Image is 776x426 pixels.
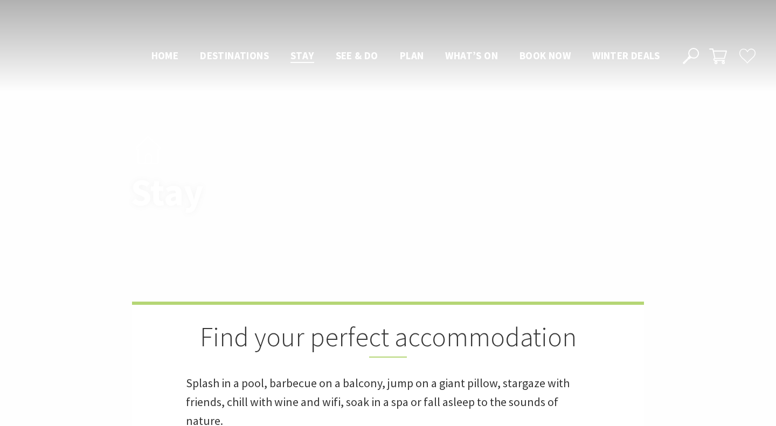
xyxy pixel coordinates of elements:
span: Destinations [200,49,269,62]
span: Stay [290,49,314,62]
h1: Stay [131,172,435,213]
h2: Find your perfect accommodation [186,321,590,358]
span: What’s On [445,49,498,62]
span: Home [151,49,179,62]
nav: Main Menu [141,47,670,65]
span: Plan [400,49,424,62]
span: See & Do [336,49,378,62]
span: Book now [519,49,571,62]
span: Winter Deals [592,49,660,62]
